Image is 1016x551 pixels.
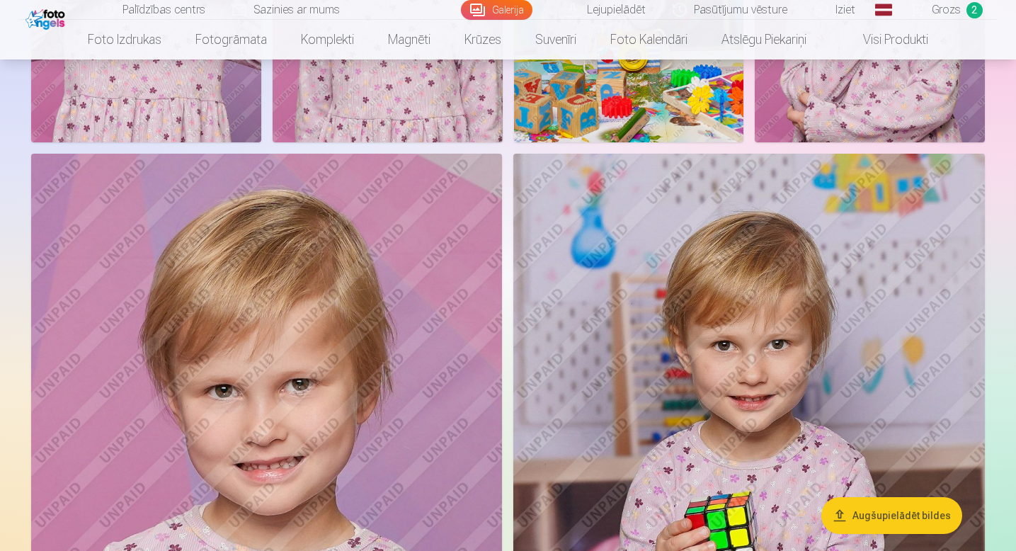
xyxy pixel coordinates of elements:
[932,1,961,18] span: Grozs
[704,20,823,59] a: Atslēgu piekariņi
[178,20,284,59] a: Fotogrāmata
[447,20,518,59] a: Krūzes
[821,497,962,534] button: Augšupielādēt bildes
[518,20,593,59] a: Suvenīri
[966,2,983,18] span: 2
[593,20,704,59] a: Foto kalendāri
[25,6,69,30] img: /fa1
[371,20,447,59] a: Magnēti
[823,20,945,59] a: Visi produkti
[284,20,371,59] a: Komplekti
[71,20,178,59] a: Foto izdrukas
